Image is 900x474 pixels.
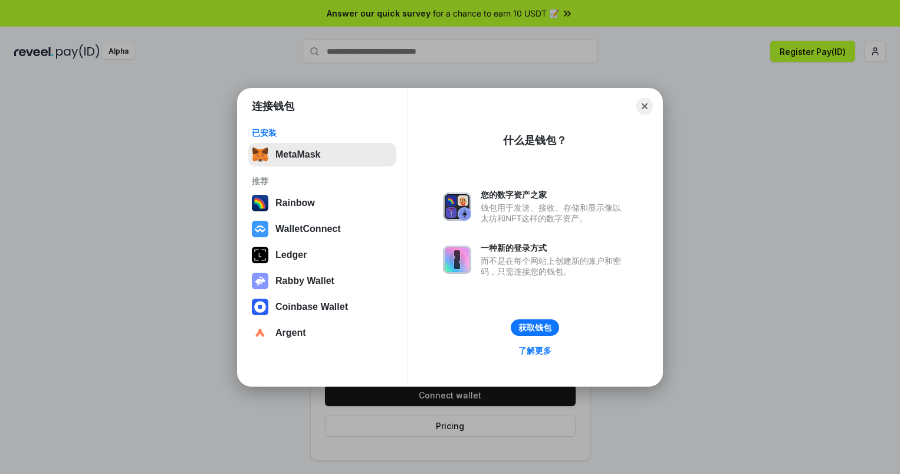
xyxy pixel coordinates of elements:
div: Rainbow [275,198,315,208]
button: Rainbow [248,191,396,215]
div: 一种新的登录方式 [481,243,627,253]
div: 而不是在每个网站上创建新的账户和密码，只需连接您的钱包。 [481,256,627,277]
div: WalletConnect [275,224,341,234]
img: svg+xml,%3Csvg%20xmlns%3D%22http%3A%2F%2Fwww.w3.org%2F2000%2Fsvg%22%20width%3D%2228%22%20height%3... [252,247,268,263]
div: Coinbase Wallet [275,302,348,312]
button: Ledger [248,243,396,267]
h1: 连接钱包 [252,99,294,113]
img: svg+xml,%3Csvg%20fill%3D%22none%22%20height%3D%2233%22%20viewBox%3D%220%200%2035%2033%22%20width%... [252,146,268,163]
div: 了解更多 [518,345,551,356]
div: 已安装 [252,128,393,138]
div: Ledger [275,250,307,260]
img: svg+xml,%3Csvg%20width%3D%2228%22%20height%3D%2228%22%20viewBox%3D%220%200%2028%2028%22%20fill%3D... [252,221,268,237]
img: svg+xml,%3Csvg%20width%3D%2228%22%20height%3D%2228%22%20viewBox%3D%220%200%2028%2028%22%20fill%3D... [252,325,268,341]
button: Argent [248,321,396,345]
img: svg+xml,%3Csvg%20width%3D%22120%22%20height%3D%22120%22%20viewBox%3D%220%200%20120%20120%22%20fil... [252,195,268,211]
button: WalletConnect [248,217,396,241]
img: svg+xml,%3Csvg%20width%3D%2228%22%20height%3D%2228%22%20viewBox%3D%220%200%2028%2028%22%20fill%3D... [252,299,268,315]
div: Argent [275,328,306,338]
button: MetaMask [248,143,396,166]
div: 钱包用于发送、接收、存储和显示像以太坊和NFT这样的数字资产。 [481,202,627,224]
div: 您的数字资产之家 [481,189,627,200]
button: Close [636,98,653,115]
div: MetaMask [275,149,320,160]
button: 获取钱包 [511,319,559,336]
a: 了解更多 [511,343,559,358]
div: 获取钱包 [518,322,551,333]
img: svg+xml,%3Csvg%20xmlns%3D%22http%3A%2F%2Fwww.w3.org%2F2000%2Fsvg%22%20fill%3D%22none%22%20viewBox... [252,273,268,289]
button: Rabby Wallet [248,269,396,293]
div: 什么是钱包？ [503,133,567,148]
div: Rabby Wallet [275,276,334,286]
button: Coinbase Wallet [248,295,396,319]
img: svg+xml,%3Csvg%20xmlns%3D%22http%3A%2F%2Fwww.w3.org%2F2000%2Fsvg%22%20fill%3D%22none%22%20viewBox... [443,192,471,221]
div: 推荐 [252,176,393,187]
img: svg+xml,%3Csvg%20xmlns%3D%22http%3A%2F%2Fwww.w3.org%2F2000%2Fsvg%22%20fill%3D%22none%22%20viewBox... [443,246,471,274]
